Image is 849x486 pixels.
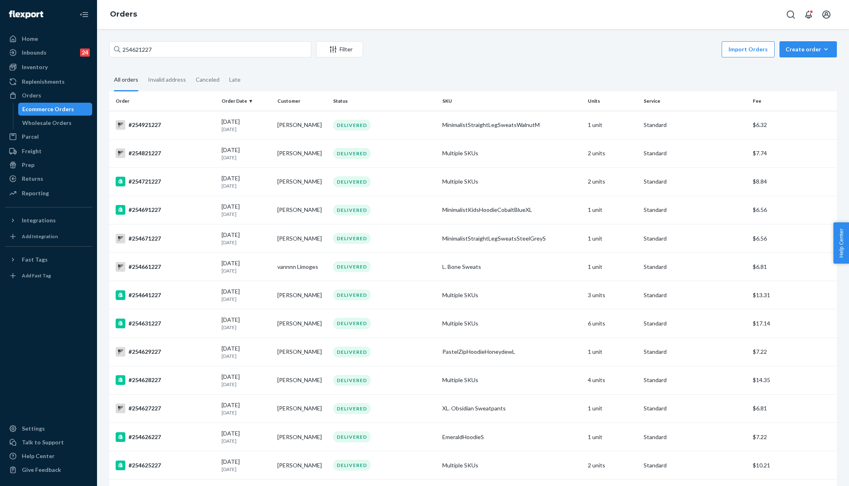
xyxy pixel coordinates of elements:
button: Import Orders [722,41,775,57]
a: Add Fast Tag [5,269,92,282]
div: Wholesale Orders [22,119,72,127]
iframe: Opens a widget where you can chat to one of our agents [796,462,841,482]
p: Standard [644,433,746,441]
div: MinimalistKidsHoodieCobaltBlueXL [442,206,581,214]
div: XL. Obsidian Sweatpants [442,404,581,412]
td: 6 units [585,309,640,338]
td: $7.22 [750,423,837,451]
td: [PERSON_NAME] [274,423,330,451]
div: #254629227 [116,347,215,357]
a: Add Integration [5,230,92,243]
div: [DATE] [222,316,271,331]
a: Settings [5,422,92,435]
button: Open Search Box [783,6,799,23]
div: Freight [22,147,42,155]
p: [DATE] [222,154,271,161]
p: [DATE] [222,437,271,444]
div: [DATE] [222,401,271,416]
th: Order Date [218,91,274,111]
td: Multiple SKUs [439,309,585,338]
button: Close Navigation [76,6,92,23]
td: Multiple SKUs [439,366,585,394]
div: #254921227 [116,120,215,130]
td: [PERSON_NAME] [274,111,330,139]
p: Standard [644,319,746,328]
div: Help Center [22,452,55,460]
div: Add Integration [22,233,58,240]
div: #254626227 [116,432,215,442]
td: $6.32 [750,111,837,139]
p: [DATE] [222,239,271,246]
td: $17.14 [750,309,837,338]
div: DELIVERED [333,431,371,442]
div: DELIVERED [333,176,371,187]
th: Units [585,91,640,111]
a: Inventory [5,61,92,74]
p: Standard [644,291,746,299]
div: [DATE] [222,146,271,161]
td: [PERSON_NAME] [274,224,330,253]
div: Create order [786,45,831,53]
th: Order [109,91,218,111]
p: Standard [644,376,746,384]
p: Standard [644,149,746,157]
div: DELIVERED [333,261,371,272]
p: Standard [644,263,746,271]
p: [DATE] [222,353,271,359]
button: Filter [316,41,363,57]
th: SKU [439,91,585,111]
div: [DATE] [222,287,271,302]
div: Settings [22,425,45,433]
a: Help Center [5,450,92,463]
td: $6.81 [750,394,837,423]
p: [DATE] [222,182,271,189]
div: [DATE] [222,174,271,189]
td: [PERSON_NAME] [274,309,330,338]
td: Multiple SKUs [439,139,585,167]
p: Standard [644,404,746,412]
p: [DATE] [222,409,271,416]
a: Wholesale Orders [18,116,93,129]
div: #254721227 [116,177,215,186]
div: [DATE] [222,231,271,246]
div: DELIVERED [333,120,371,131]
div: Returns [22,175,43,183]
div: Talk to Support [22,438,64,446]
div: [DATE] [222,259,271,274]
td: 1 unit [585,423,640,451]
td: 1 unit [585,196,640,224]
div: #254661227 [116,262,215,272]
div: Orders [22,91,41,99]
td: $14.35 [750,366,837,394]
div: [DATE] [222,344,271,359]
a: Freight [5,145,92,158]
p: [DATE] [222,466,271,473]
td: [PERSON_NAME] [274,451,330,480]
div: Ecommerce Orders [22,105,74,113]
div: EmeraldHoodieS [442,433,581,441]
div: Parcel [22,133,39,141]
a: Returns [5,172,92,185]
div: DELIVERED [333,375,371,386]
td: 2 units [585,139,640,167]
p: [DATE] [222,296,271,302]
td: [PERSON_NAME] [274,139,330,167]
div: All orders [114,69,138,91]
a: Parcel [5,130,92,143]
th: Status [330,91,439,111]
div: PastelZipHoodieHoneydewL [442,348,581,356]
a: Orders [110,10,137,19]
div: #254671227 [116,234,215,243]
div: #254627227 [116,404,215,413]
td: 1 unit [585,253,640,281]
div: Replenishments [22,78,65,86]
td: [PERSON_NAME] [274,338,330,366]
td: vannnn Limoges [274,253,330,281]
button: Open account menu [818,6,834,23]
td: [PERSON_NAME] [274,394,330,423]
td: $8.84 [750,167,837,196]
td: 1 unit [585,338,640,366]
td: 2 units [585,451,640,480]
button: Help Center [833,222,849,264]
td: [PERSON_NAME] [274,196,330,224]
